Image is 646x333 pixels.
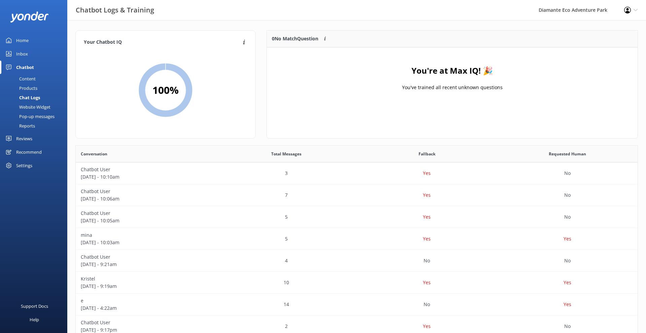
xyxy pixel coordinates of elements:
p: Yes [423,235,431,243]
div: Chat Logs [4,93,40,102]
p: [DATE] - 4:22am [81,304,211,312]
a: Pop-up messages [4,112,67,121]
p: 14 [284,301,289,308]
p: Yes [423,213,431,221]
p: Chatbot User [81,319,211,326]
p: Chatbot User [81,210,211,217]
div: Content [4,74,36,83]
span: Fallback [419,151,435,157]
p: Yes [423,170,431,177]
p: Chatbot User [81,166,211,173]
div: row [76,250,638,272]
p: Yes [564,301,571,308]
span: Total Messages [271,151,301,157]
a: Content [4,74,67,83]
p: You've trained all recent unknown questions [402,84,502,91]
p: 5 [285,235,288,243]
p: [DATE] - 9:21am [81,261,211,268]
h4: You're at Max IQ! 🎉 [411,64,493,77]
span: Conversation [81,151,107,157]
p: e [81,297,211,304]
p: [DATE] - 10:03am [81,239,211,246]
a: Chat Logs [4,93,67,102]
div: Inbox [16,47,28,61]
span: Requested Human [549,151,586,157]
p: [DATE] - 9:19am [81,283,211,290]
div: Home [16,34,29,47]
p: Yes [423,191,431,199]
p: [DATE] - 10:06am [81,195,211,202]
p: 10 [284,279,289,286]
p: No [564,257,571,264]
p: 3 [285,170,288,177]
p: No [564,191,571,199]
div: row [76,206,638,228]
div: Recommend [16,145,42,159]
div: Support Docs [21,299,48,313]
p: Yes [423,279,431,286]
p: 5 [285,213,288,221]
p: No [564,170,571,177]
h3: Chatbot Logs & Training [76,5,154,15]
div: grid [267,47,638,115]
p: Kristel [81,275,211,283]
p: Chatbot User [81,188,211,195]
div: row [76,184,638,206]
p: 0 No Match Question [272,35,318,42]
div: Products [4,83,37,93]
img: yonder-white-logo.png [10,11,49,23]
p: Chatbot User [81,253,211,261]
div: Help [30,313,39,326]
p: 7 [285,191,288,199]
p: [DATE] - 10:10am [81,173,211,181]
div: row [76,294,638,316]
p: 4 [285,257,288,264]
div: row [76,228,638,250]
div: row [76,272,638,294]
p: Yes [564,279,571,286]
div: Pop-up messages [4,112,55,121]
p: mina [81,231,211,239]
div: Reviews [16,132,32,145]
div: Website Widget [4,102,50,112]
p: 2 [285,323,288,330]
p: No [424,257,430,264]
p: No [564,213,571,221]
div: Reports [4,121,35,131]
p: No [424,301,430,308]
div: Chatbot [16,61,34,74]
p: No [564,323,571,330]
h2: 100 % [152,82,179,98]
p: [DATE] - 10:05am [81,217,211,224]
a: Products [4,83,67,93]
a: Reports [4,121,67,131]
div: Settings [16,159,32,172]
div: row [76,162,638,184]
h4: Your Chatbot IQ [84,39,241,46]
p: Yes [564,235,571,243]
p: Yes [423,323,431,330]
a: Website Widget [4,102,67,112]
